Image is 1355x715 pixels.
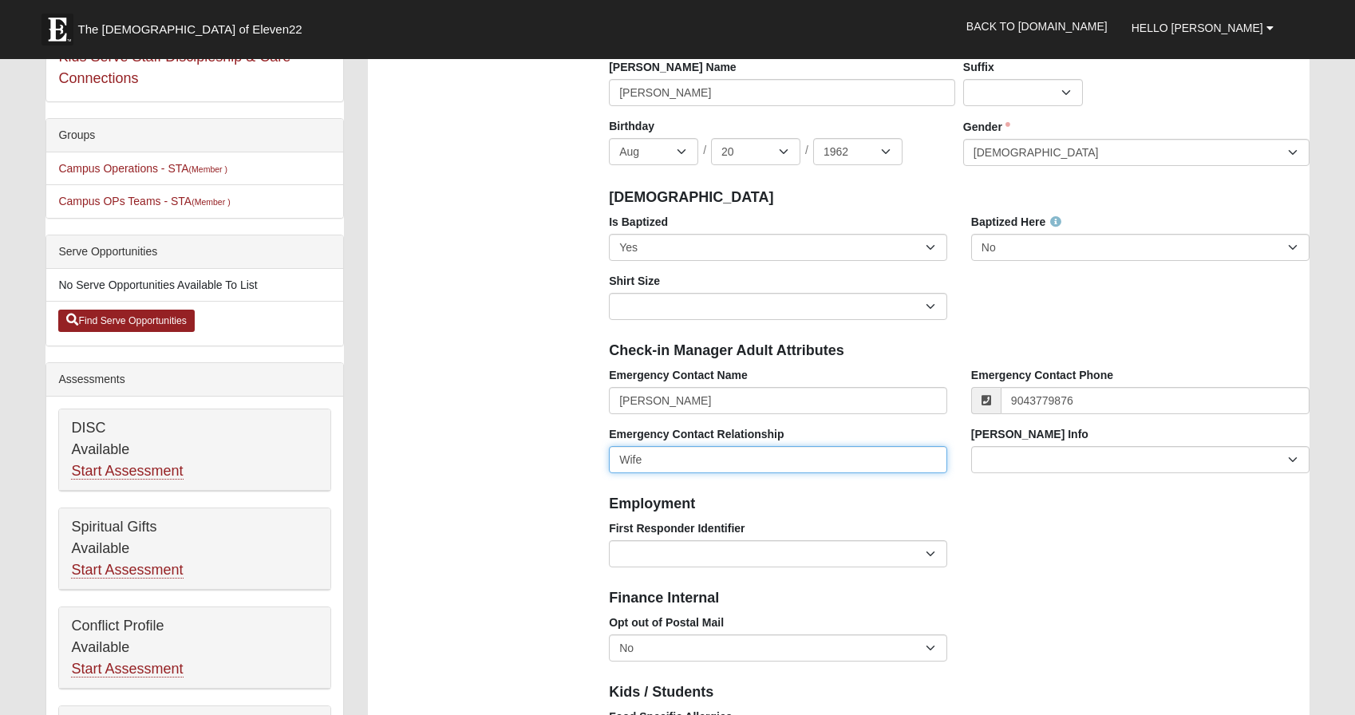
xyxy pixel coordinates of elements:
[59,409,330,491] div: DISC Available
[609,684,1309,701] h4: Kids / Students
[971,367,1113,383] label: Emergency Contact Phone
[46,235,342,269] div: Serve Opportunities
[971,426,1088,442] label: [PERSON_NAME] Info
[41,14,73,45] img: Eleven22 logo
[609,614,724,630] label: Opt out of Postal Mail
[609,367,748,383] label: Emergency Contact Name
[609,426,784,442] label: Emergency Contact Relationship
[805,142,808,160] span: /
[971,214,1061,230] label: Baptized Here
[609,590,1309,607] h4: Finance Internal
[609,118,654,134] label: Birthday
[963,119,1010,135] label: Gender
[609,189,1309,207] h4: [DEMOGRAPHIC_DATA]
[192,197,230,207] small: (Member )
[1132,22,1263,34] span: Hello [PERSON_NAME]
[609,520,745,536] label: First Responder Identifier
[609,59,736,75] label: [PERSON_NAME] Name
[58,195,230,207] a: Campus OPs Teams - STA(Member )
[71,562,183,579] a: Start Assessment
[59,607,330,689] div: Conflict Profile Available
[34,6,353,45] a: The [DEMOGRAPHIC_DATA] of Eleven22
[954,6,1120,46] a: Back to [DOMAIN_NAME]
[46,363,342,397] div: Assessments
[609,342,1309,360] h4: Check-in Manager Adult Attributes
[609,214,668,230] label: Is Baptized
[46,269,342,302] li: No Serve Opportunities Available To List
[609,496,1309,513] h4: Employment
[58,162,227,175] a: Campus Operations - STA(Member )
[71,463,183,480] a: Start Assessment
[703,142,706,160] span: /
[1120,8,1286,48] a: Hello [PERSON_NAME]
[609,273,660,289] label: Shirt Size
[58,310,195,332] a: Find Serve Opportunities
[963,59,994,75] label: Suffix
[71,661,183,677] a: Start Assessment
[77,22,302,38] span: The [DEMOGRAPHIC_DATA] of Eleven22
[189,164,227,174] small: (Member )
[59,508,330,590] div: Spiritual Gifts Available
[46,119,342,152] div: Groups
